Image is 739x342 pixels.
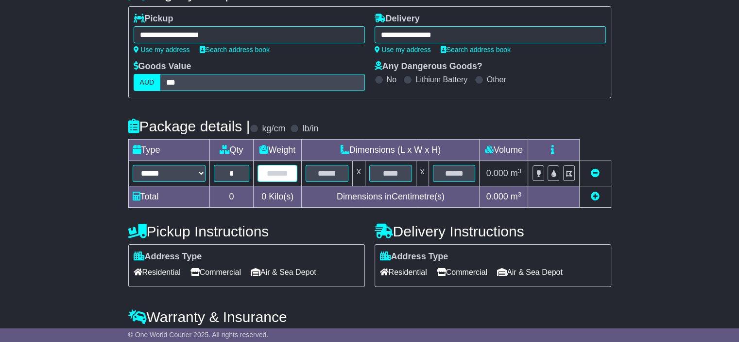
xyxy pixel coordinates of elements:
[128,309,611,325] h4: Warranty & Insurance
[518,167,522,175] sup: 3
[261,192,266,201] span: 0
[416,161,429,186] td: x
[375,46,431,54] a: Use my address
[302,186,480,208] td: Dimensions in Centimetre(s)
[134,74,161,91] label: AUD
[441,46,511,54] a: Search address book
[380,252,448,262] label: Address Type
[209,140,254,161] td: Qty
[128,118,250,134] h4: Package details |
[209,186,254,208] td: 0
[128,331,269,339] span: © One World Courier 2025. All rights reserved.
[128,223,365,239] h4: Pickup Instructions
[302,124,318,134] label: lb/in
[262,124,285,134] label: kg/cm
[251,265,316,280] span: Air & Sea Depot
[128,186,209,208] td: Total
[375,61,482,72] label: Any Dangerous Goods?
[380,265,427,280] span: Residential
[128,140,209,161] td: Type
[591,168,600,178] a: Remove this item
[511,168,522,178] span: m
[387,75,396,84] label: No
[511,192,522,201] span: m
[134,14,173,24] label: Pickup
[486,192,508,201] span: 0.000
[254,186,302,208] td: Kilo(s)
[200,46,270,54] a: Search address book
[487,75,506,84] label: Other
[134,265,181,280] span: Residential
[591,192,600,201] a: Add new item
[134,46,190,54] a: Use my address
[375,223,611,239] h4: Delivery Instructions
[518,191,522,198] sup: 3
[437,265,487,280] span: Commercial
[352,161,365,186] td: x
[415,75,467,84] label: Lithium Battery
[302,140,480,161] td: Dimensions (L x W x H)
[497,265,563,280] span: Air & Sea Depot
[375,14,420,24] label: Delivery
[254,140,302,161] td: Weight
[190,265,241,280] span: Commercial
[486,168,508,178] span: 0.000
[480,140,528,161] td: Volume
[134,61,191,72] label: Goods Value
[134,252,202,262] label: Address Type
